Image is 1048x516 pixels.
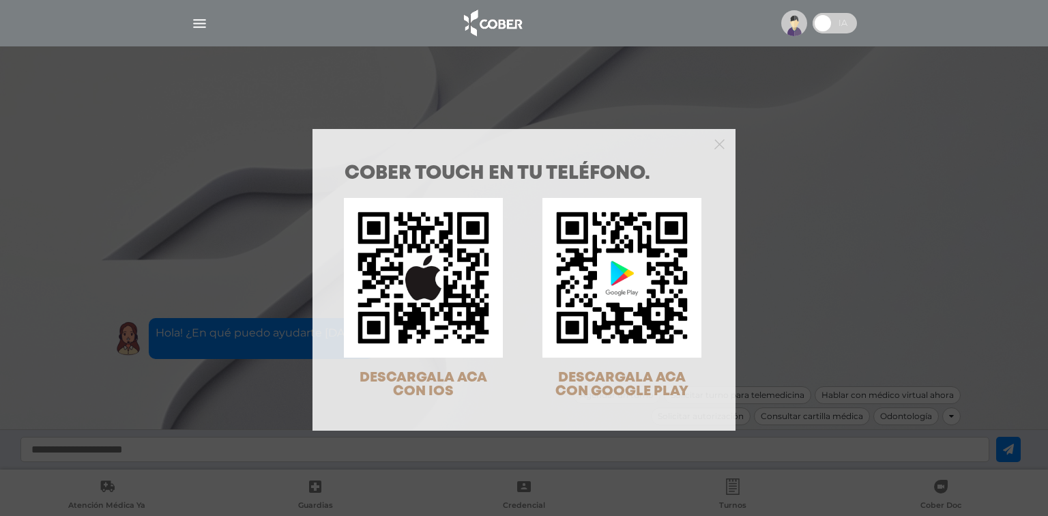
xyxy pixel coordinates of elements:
span: DESCARGALA ACA CON IOS [360,371,487,398]
button: Close [714,137,725,149]
img: qr-code [542,198,701,357]
img: qr-code [344,198,503,357]
h1: COBER TOUCH en tu teléfono. [345,164,703,184]
span: DESCARGALA ACA CON GOOGLE PLAY [555,371,688,398]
